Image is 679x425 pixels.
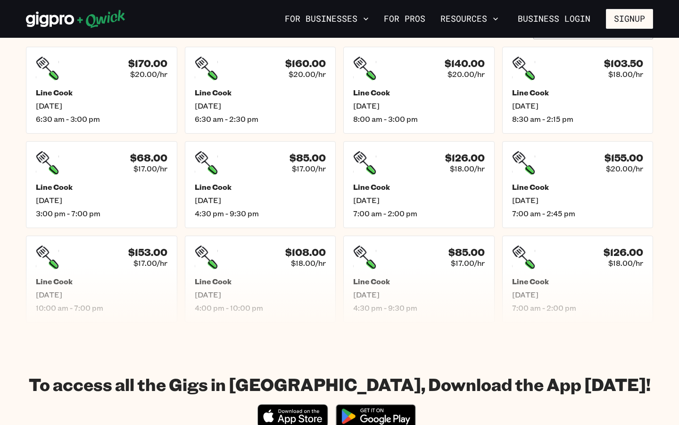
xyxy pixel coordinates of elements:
[604,246,643,258] h4: $126.00
[128,246,167,258] h4: $153.00
[512,303,644,313] span: 7:00 am - 2:00 pm
[353,303,485,313] span: 4:30 pm - 9:30 pm
[195,114,326,124] span: 6:30 am - 2:30 pm
[36,277,167,286] h5: Line Cook
[343,47,495,134] a: $140.00$20.00/hrLine Cook[DATE]8:00 am - 3:00 pm
[353,209,485,218] span: 7:00 am - 2:00 pm
[608,69,643,79] span: $18.00/hr
[512,290,644,299] span: [DATE]
[128,58,167,69] h4: $170.00
[195,290,326,299] span: [DATE]
[343,141,495,228] a: $126.00$18.00/hrLine Cook[DATE]7:00 am - 2:00 pm
[353,88,485,97] h5: Line Cook
[510,9,598,29] a: Business Login
[445,152,485,164] h4: $126.00
[36,101,167,110] span: [DATE]
[195,277,326,286] h5: Line Cook
[36,195,167,205] span: [DATE]
[285,58,326,69] h4: $160.00
[281,11,373,27] button: For Businesses
[512,182,644,192] h5: Line Cook
[26,47,177,134] a: $170.00$20.00/hrLine Cook[DATE]6:30 am - 3:00 pm
[36,303,167,313] span: 10:00 am - 7:00 pm
[185,236,336,323] a: $108.00$18.00/hrLine Cook[DATE]4:00 pm - 10:00 pm
[448,246,485,258] h4: $85.00
[36,182,167,192] h5: Line Cook
[380,11,429,27] a: For Pros
[353,182,485,192] h5: Line Cook
[512,209,644,218] span: 7:00 am - 2:45 pm
[185,141,336,228] a: $85.00$17.00/hrLine Cook[DATE]4:30 pm - 9:30 pm
[604,58,643,69] h4: $103.50
[450,164,485,173] span: $18.00/hr
[36,114,167,124] span: 6:30 am - 3:00 pm
[353,195,485,205] span: [DATE]
[195,209,326,218] span: 4:30 pm - 9:30 pm
[606,9,653,29] button: Signup
[195,303,326,313] span: 4:00 pm - 10:00 pm
[26,236,177,323] a: $153.00$17.00/hrLine Cook[DATE]10:00 am - 7:00 pm
[289,69,326,79] span: $20.00/hr
[512,114,644,124] span: 8:30 am - 2:15 pm
[502,236,654,323] a: $126.00$18.00/hrLine Cook[DATE]7:00 am - 2:00 pm
[512,88,644,97] h5: Line Cook
[195,101,326,110] span: [DATE]
[606,164,643,173] span: $20.00/hr
[353,114,485,124] span: 8:00 am - 3:00 pm
[290,152,326,164] h4: $85.00
[512,277,644,286] h5: Line Cook
[195,88,326,97] h5: Line Cook
[291,258,326,268] span: $18.00/hr
[195,182,326,192] h5: Line Cook
[292,164,326,173] span: $17.00/hr
[185,47,336,134] a: $160.00$20.00/hrLine Cook[DATE]6:30 am - 2:30 pm
[26,141,177,228] a: $68.00$17.00/hrLine Cook[DATE]3:00 pm - 7:00 pm
[130,152,167,164] h4: $68.00
[502,141,654,228] a: $155.00$20.00/hrLine Cook[DATE]7:00 am - 2:45 pm
[29,374,651,395] h1: To access all the Gigs in [GEOGRAPHIC_DATA], Download the App [DATE]!
[353,290,485,299] span: [DATE]
[437,11,502,27] button: Resources
[512,195,644,205] span: [DATE]
[353,277,485,286] h5: Line Cook
[36,88,167,97] h5: Line Cook
[133,258,167,268] span: $17.00/hr
[604,152,643,164] h4: $155.00
[343,236,495,323] a: $85.00$17.00/hrLine Cook[DATE]4:30 pm - 9:30 pm
[195,195,326,205] span: [DATE]
[36,290,167,299] span: [DATE]
[133,164,167,173] span: $17.00/hr
[447,69,485,79] span: $20.00/hr
[130,69,167,79] span: $20.00/hr
[445,58,485,69] h4: $140.00
[285,246,326,258] h4: $108.00
[502,47,654,134] a: $103.50$18.00/hrLine Cook[DATE]8:30 am - 2:15 pm
[353,101,485,110] span: [DATE]
[451,258,485,268] span: $17.00/hr
[36,209,167,218] span: 3:00 pm - 7:00 pm
[608,258,643,268] span: $18.00/hr
[512,101,644,110] span: [DATE]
